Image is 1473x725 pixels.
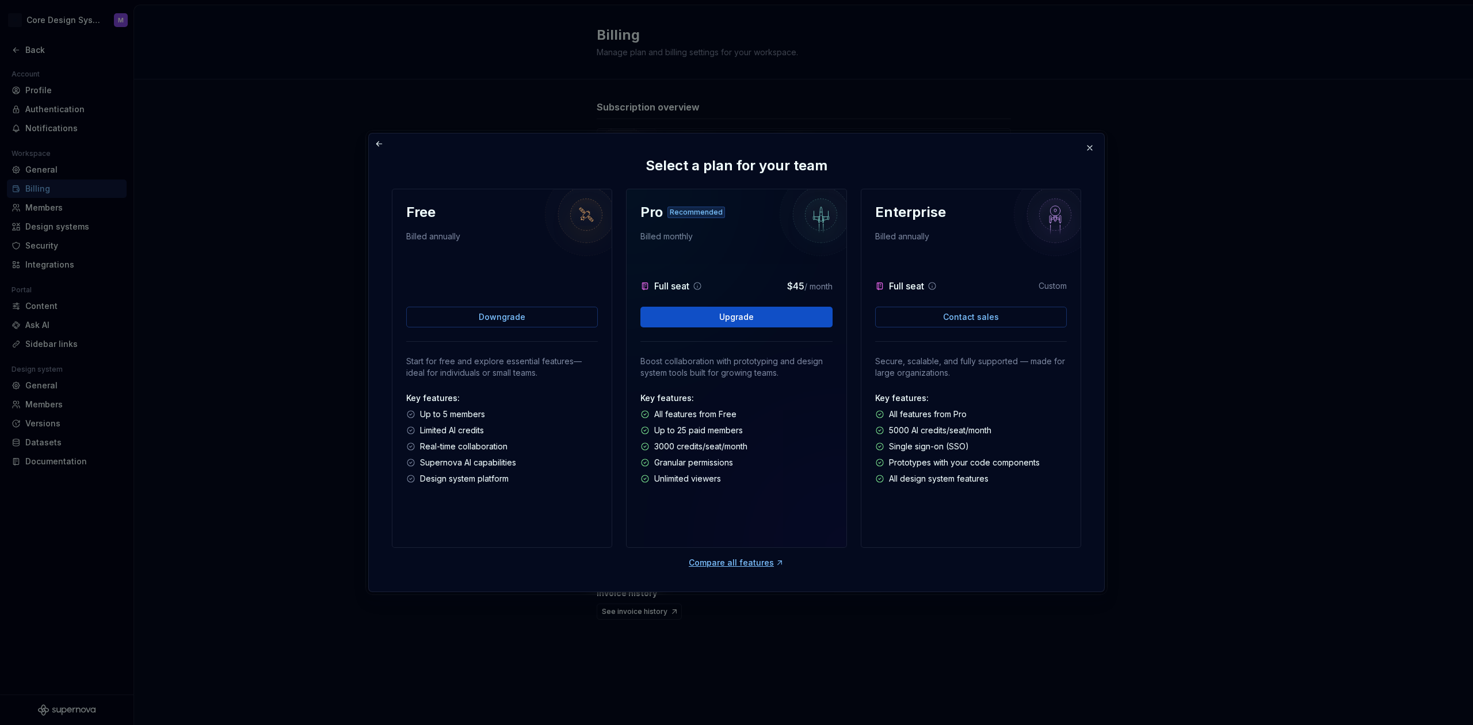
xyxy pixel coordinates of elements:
[654,473,721,484] p: Unlimited viewers
[646,157,827,175] p: Select a plan for your team
[654,409,736,420] p: All features from Free
[689,557,784,568] a: Compare all features
[479,311,525,323] span: Downgrade
[875,392,1067,404] p: Key features:
[889,279,924,293] p: Full seat
[1039,280,1067,292] p: Custom
[889,441,969,452] p: Single sign-on (SSO)
[640,356,832,379] p: Boost collaboration with prototyping and design system tools built for growing teams.
[889,457,1040,468] p: Prototypes with your code components
[640,231,693,247] p: Billed monthly
[804,281,833,291] span: / month
[889,425,991,436] p: 5000 AI credits/seat/month
[667,207,725,218] div: Recommended
[420,457,516,468] p: Supernova AI capabilities
[420,425,484,436] p: Limited AI credits
[406,231,460,247] p: Billed annually
[875,231,929,247] p: Billed annually
[719,311,754,323] span: Upgrade
[654,441,747,452] p: 3000 credits/seat/month
[406,307,598,327] button: Downgrade
[875,356,1067,379] p: Secure, scalable, and fully supported — made for large organizations.
[787,280,804,292] span: $45
[640,307,832,327] button: Upgrade
[406,203,436,222] p: Free
[406,356,598,379] p: Start for free and explore essential features—ideal for individuals or small teams.
[654,425,743,436] p: Up to 25 paid members
[889,473,989,484] p: All design system features
[943,311,999,323] span: Contact sales
[889,409,967,420] p: All features from Pro
[875,307,1067,327] a: Contact sales
[406,392,598,404] p: Key features:
[654,279,689,293] p: Full seat
[640,392,832,404] p: Key features:
[420,473,509,484] p: Design system platform
[875,203,946,222] p: Enterprise
[420,409,485,420] p: Up to 5 members
[420,441,507,452] p: Real-time collaboration
[654,457,733,468] p: Granular permissions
